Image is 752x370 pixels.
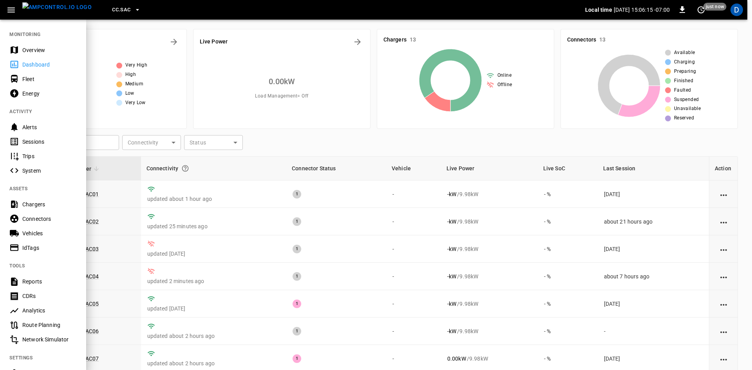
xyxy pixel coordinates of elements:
[22,2,92,12] img: ampcontrol.io logo
[22,152,77,160] div: Trips
[22,61,77,69] div: Dashboard
[22,278,77,285] div: Reports
[22,90,77,97] div: Energy
[22,244,77,252] div: IdTags
[703,3,727,11] span: just now
[695,4,707,16] button: set refresh interval
[22,46,77,54] div: Overview
[22,167,77,175] div: System
[22,75,77,83] div: Fleet
[22,215,77,223] div: Connectors
[585,6,612,14] p: Local time
[22,123,77,131] div: Alerts
[22,336,77,343] div: Network Simulator
[22,229,77,237] div: Vehicles
[22,292,77,300] div: CDRs
[22,321,77,329] div: Route Planning
[614,6,670,14] p: [DATE] 15:06:15 -07:00
[22,200,77,208] div: Chargers
[22,307,77,314] div: Analytics
[730,4,743,16] div: profile-icon
[112,5,130,14] span: CC.SAC
[22,138,77,146] div: Sessions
